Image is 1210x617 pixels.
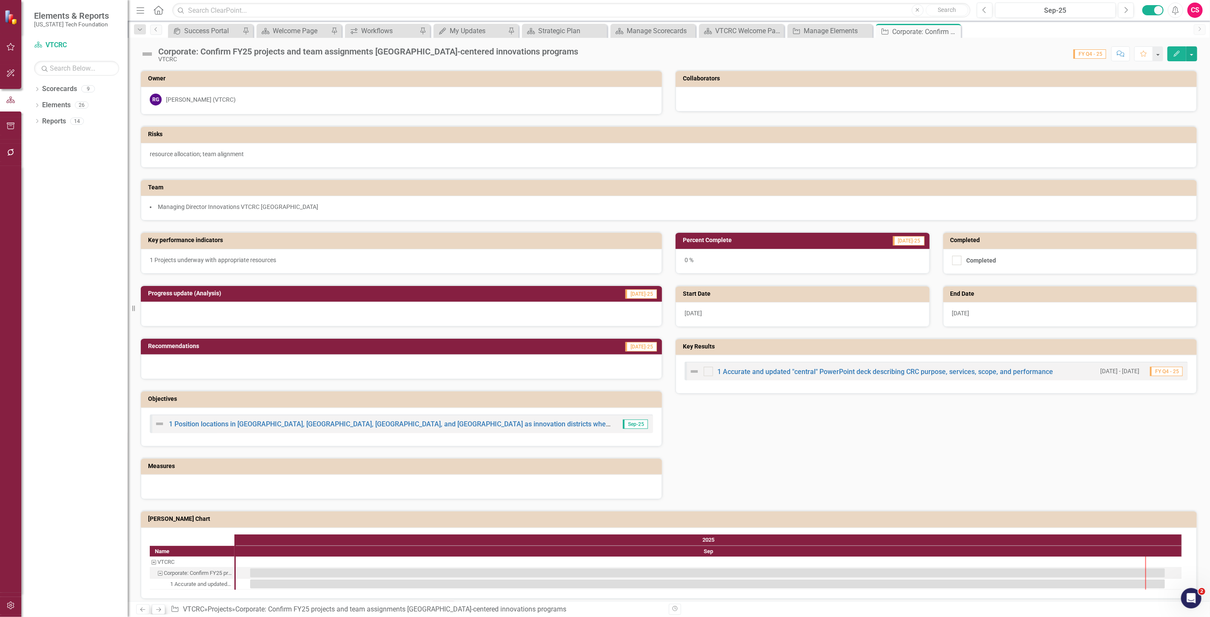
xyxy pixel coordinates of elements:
[701,26,782,36] a: VTCRC Welcome Page
[892,26,959,37] div: Corporate: Confirm FY25 projects and team assignments [GEOGRAPHIC_DATA]-centered innovations prog...
[1199,588,1205,595] span: 2
[804,26,870,36] div: Manage Elements
[676,249,930,274] div: 0 %
[236,534,1182,546] div: 2025
[166,95,236,104] div: [PERSON_NAME] (VTCRC)
[952,310,970,317] span: [DATE]
[148,463,658,469] h3: Measures
[140,47,154,61] img: Not Defined
[42,100,71,110] a: Elements
[926,4,968,16] button: Search
[273,26,329,36] div: Welcome Page
[148,237,658,243] h3: Key performance indicators
[170,579,232,590] div: 1 Accurate and updated "central" PowerPoint deck describing CRC purpose, services, scope, and per...
[893,236,925,246] span: [DATE]-25
[627,26,693,36] div: Manage Scorecards
[148,131,1193,137] h3: Risks
[613,26,693,36] a: Manage Scorecards
[625,342,657,351] span: [DATE]-25
[683,343,1193,350] h3: Key Results
[183,605,204,613] a: VTCRC
[158,47,578,56] div: Corporate: Confirm FY25 projects and team assignments [GEOGRAPHIC_DATA]-centered innovations prog...
[157,557,174,568] div: VTCRC
[1187,3,1203,18] button: CS
[171,605,662,614] div: » »
[158,56,578,63] div: VTCRC
[1150,367,1183,376] span: FY Q4 - 25
[3,9,20,25] img: ClearPoint Strategy
[250,568,1165,577] div: Task: Start date: 2025-09-01 End date: 2025-09-30
[436,26,506,36] a: My Updates
[148,516,1193,522] h3: [PERSON_NAME] Chart
[235,605,566,613] div: Corporate: Confirm FY25 projects and team assignments [GEOGRAPHIC_DATA]-centered innovations prog...
[148,184,1193,191] h3: Team
[790,26,870,36] a: Manage Elements
[995,3,1116,18] button: Sep-25
[208,605,232,613] a: Projects
[81,86,95,93] div: 9
[524,26,605,36] a: Strategic Plan
[347,26,417,36] a: Workflows
[150,151,244,157] span: resource allocation; team alignment
[450,26,506,36] div: My Updates
[34,21,109,28] small: [US_STATE] Tech Foundation
[184,26,240,36] div: Success Portal
[169,420,748,428] a: 1 Position locations in [GEOGRAPHIC_DATA], [GEOGRAPHIC_DATA], [GEOGRAPHIC_DATA], and [GEOGRAPHIC_...
[361,26,417,36] div: Workflows
[625,289,657,299] span: [DATE]-25
[1181,588,1201,608] iframe: Intercom live chat
[170,26,240,36] a: Success Portal
[158,203,318,210] span: Managing Director Innovations VTCRC [GEOGRAPHIC_DATA]
[34,40,119,50] a: VTCRC
[689,366,699,377] img: Not Defined
[938,6,956,13] span: Search
[70,117,84,125] div: 14
[150,557,234,568] div: VTCRC
[998,6,1113,16] div: Sep-25
[150,579,234,590] div: Task: Start date: 2025-09-01 End date: 2025-09-30
[538,26,605,36] div: Strategic Plan
[715,26,782,36] div: VTCRC Welcome Page
[148,396,658,402] h3: Objectives
[150,568,234,579] div: Corporate: Confirm FY25 projects and team assignments Blacksburg-centered innovations programs
[683,237,829,243] h3: Percent Complete
[172,3,970,18] input: Search ClearPoint...
[42,117,66,126] a: Reports
[150,256,653,264] p: 1 Projects underway with appropriate resources
[150,579,234,590] div: 1 Accurate and updated "central" PowerPoint deck describing CRC purpose, services, scope, and per...
[164,568,232,579] div: Corporate: Confirm FY25 projects and team assignments [GEOGRAPHIC_DATA]-centered innovations prog...
[150,94,162,106] div: RG
[685,310,702,317] span: [DATE]
[1100,367,1139,375] small: [DATE] - [DATE]
[150,557,234,568] div: Task: VTCRC Start date: 2025-09-01 End date: 2025-09-02
[34,61,119,76] input: Search Below...
[683,75,1193,82] h3: Collaborators
[148,75,658,82] h3: Owner
[623,420,648,429] span: Sep-25
[250,580,1165,588] div: Task: Start date: 2025-09-01 End date: 2025-09-30
[148,290,502,297] h3: Progress update (Analysis)
[1073,49,1106,59] span: FY Q4 - 25
[259,26,329,36] a: Welcome Page
[236,546,1182,557] div: Sep
[950,291,1193,297] h3: End Date
[717,368,1053,376] a: 1 Accurate and updated "central" PowerPoint deck describing CRC purpose, services, scope, and per...
[150,568,234,579] div: Task: Start date: 2025-09-01 End date: 2025-09-30
[42,84,77,94] a: Scorecards
[950,237,1193,243] h3: Completed
[34,11,109,21] span: Elements & Reports
[683,291,925,297] h3: Start Date
[148,343,460,349] h3: Recommendations
[75,102,88,109] div: 26
[150,546,234,557] div: Name
[154,419,165,429] img: Not Defined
